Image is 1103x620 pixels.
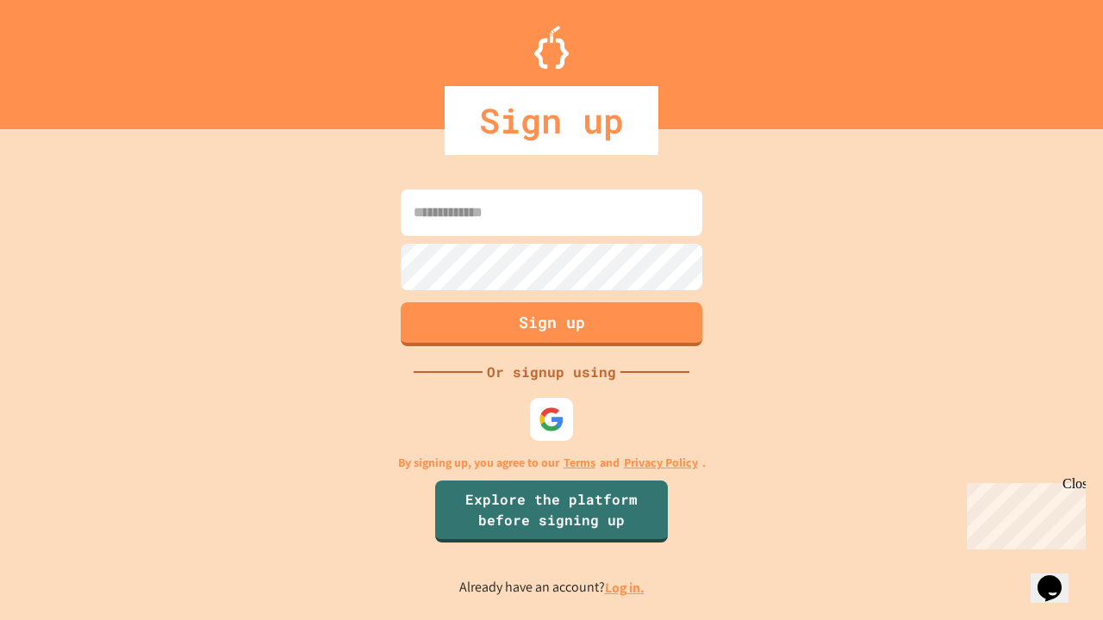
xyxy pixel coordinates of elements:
[1031,551,1086,603] iframe: chat widget
[401,302,702,346] button: Sign up
[7,7,119,109] div: Chat with us now!Close
[564,454,595,472] a: Terms
[539,406,564,432] img: google-icon.svg
[459,577,645,598] p: Already have an account?
[398,454,706,472] p: By signing up, you agree to our and .
[534,26,569,69] img: Logo.svg
[483,362,620,382] div: Or signup using
[605,579,645,597] a: Log in.
[624,454,698,472] a: Privacy Policy
[435,480,668,542] a: Explore the platform before signing up
[445,86,658,155] div: Sign up
[960,476,1086,549] iframe: chat widget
